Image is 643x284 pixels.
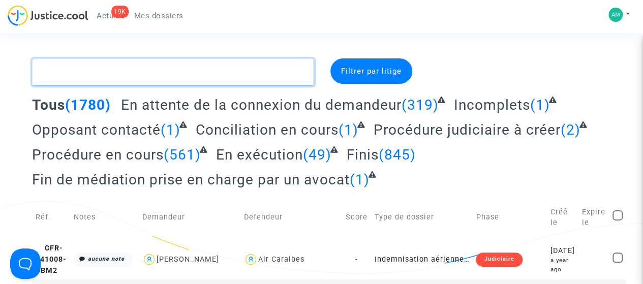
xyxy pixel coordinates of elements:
span: Procédure judiciaire à créer [373,121,560,138]
span: (845) [378,146,415,163]
span: En exécution [216,146,303,163]
a: Mes dossiers [126,8,192,23]
span: (561) [164,146,201,163]
span: Procédure en cours [32,146,164,163]
span: Actus [97,11,118,20]
span: Opposant contacté [32,121,161,138]
td: Score [342,196,371,239]
span: Finis [346,146,378,163]
div: [PERSON_NAME] [157,255,219,264]
span: (319) [402,97,439,113]
span: Conciliation en cours [196,121,339,138]
td: Expire le [578,196,609,239]
div: Judiciaire [476,253,522,267]
td: Phase [472,196,546,239]
td: Demandeur [138,196,240,239]
span: - [355,255,357,264]
td: Créé le [547,196,578,239]
div: Air Caraibes [258,255,304,264]
iframe: Help Scout Beacon - Open [10,248,41,279]
span: (1) [339,121,358,138]
span: (1780) [65,97,111,113]
td: Réf. [32,196,70,239]
span: (49) [303,146,331,163]
span: Fin de médiation prise en charge par un avocat [32,171,350,188]
img: jc-logo.svg [8,5,88,26]
td: Type de dossier [371,196,472,239]
span: (1) [530,97,549,113]
span: Filtrer par litige [341,67,402,76]
span: Incomplets [453,97,530,113]
div: a year ago [550,256,575,274]
td: Defendeur [240,196,342,239]
td: Indemnisation aérienne 261/2004 [371,239,472,279]
span: Tous [32,97,65,113]
span: (2) [560,121,580,138]
img: icon-user.svg [243,252,258,267]
i: aucune note [88,256,125,262]
div: 19K [111,6,129,18]
div: [DATE] [550,245,575,257]
span: CFR-241008-CBM2 [36,244,67,274]
a: 19KActus [88,8,126,23]
span: (1) [161,121,180,138]
td: Notes [70,196,138,239]
span: (1) [350,171,370,188]
img: icon-user.svg [142,252,157,267]
span: Mes dossiers [134,11,183,20]
span: En attente de la connexion du demandeur [121,97,402,113]
img: 56fb96a83d4c3cbcc3f256df9a5bad6a [608,8,623,22]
